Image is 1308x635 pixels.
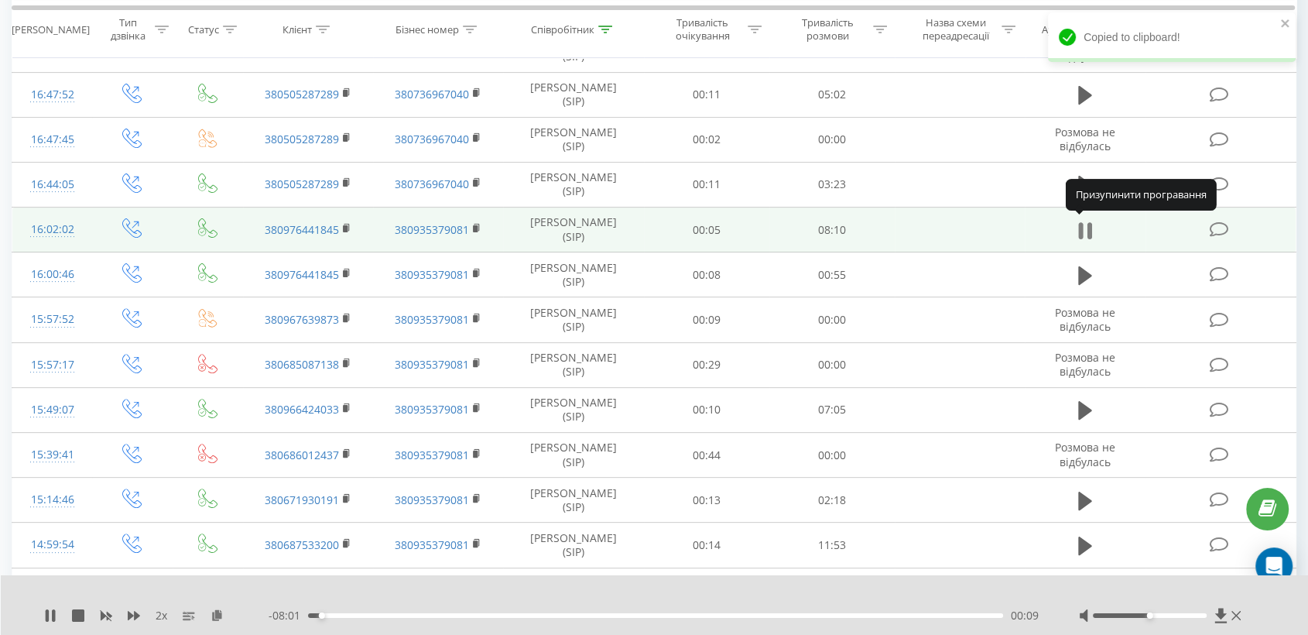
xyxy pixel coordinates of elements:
span: Розмова не відбулась [1055,125,1115,153]
td: 07:05 [769,387,895,432]
td: 00:00 [769,297,895,342]
div: 15:39:41 [28,440,77,470]
div: 16:00:46 [28,259,77,290]
td: 00:08 [644,252,769,297]
td: 00:44 [644,433,769,478]
div: Статус [188,22,219,36]
div: 14:59:54 [28,530,77,560]
td: 00:00 [769,433,895,478]
a: 380935379081 [395,537,469,552]
td: [PERSON_NAME] (SIP) [503,208,643,252]
td: 05:02 [769,72,895,117]
a: 380935379081 [395,402,469,417]
td: [PERSON_NAME] (SIP) [503,297,643,342]
div: Бізнес номер [395,22,459,36]
td: 00:00 [769,568,895,613]
a: 380935379081 [395,312,469,327]
td: 00:00 [769,342,895,387]
div: Співробітник [531,22,594,36]
div: 16:44:05 [28,170,77,200]
div: Accessibility label [319,613,325,619]
td: [PERSON_NAME] (SIP) [503,252,643,297]
td: [PERSON_NAME] (SIP) [503,117,643,162]
a: 380736967040 [395,132,469,146]
div: 15:57:52 [28,304,77,335]
div: Accessibility label [1146,613,1152,619]
td: 00:00 [769,117,895,162]
a: 380966424033 [265,402,339,417]
a: 380976441845 [265,267,339,282]
td: 00:14 [644,523,769,568]
a: 380736967040 [395,177,469,191]
td: [PERSON_NAME] (SIP) [503,478,643,523]
td: 08:10 [769,208,895,252]
a: 380935379081 [395,493,469,507]
a: 380935379081 [395,222,469,237]
td: 00:02 [644,117,769,162]
td: 03:23 [769,162,895,207]
a: 380687533200 [265,537,339,552]
td: 00:11 [644,72,769,117]
td: 11:53 [769,523,895,568]
span: Розмова не відбулась [1055,440,1115,469]
span: Розмова не відбулась [1055,305,1115,334]
div: Призупинити програвання [1066,179,1217,210]
a: 380685087138 [265,357,339,372]
td: [PERSON_NAME] (SIP) [503,523,643,568]
div: Open Intercom Messenger [1255,547,1293,585]
div: 16:02:02 [28,215,77,245]
a: 380935379081 [395,357,469,372]
span: - 08:01 [269,608,308,623]
td: 02:18 [769,478,895,523]
div: Copied to clipboard! [1048,12,1296,62]
a: 380505287289 [265,177,339,191]
td: [PERSON_NAME] (SIP) [503,342,643,387]
div: [PERSON_NAME] [12,22,90,36]
td: 00:13 [644,478,769,523]
span: Розмова не відбулась [1055,350,1115,379]
td: [PERSON_NAME] (SIP) [503,72,643,117]
span: 2 x [156,608,167,623]
td: 00:37 [644,568,769,613]
a: 380505287289 [265,87,339,101]
td: 00:11 [644,162,769,207]
td: [PERSON_NAME] (SIP) [503,568,643,613]
a: 380935379081 [395,267,469,282]
div: Тривалість очікування [661,16,744,43]
td: [PERSON_NAME] (SIP) [503,433,643,478]
a: 380671930191 [265,493,339,507]
div: Назва схеми переадресації [915,16,998,43]
a: 380935379081 [395,448,469,462]
td: [PERSON_NAME] (SIP) [503,162,643,207]
td: 00:29 [644,342,769,387]
div: Аудіозапис розмови [1042,22,1139,36]
td: 00:09 [644,297,769,342]
button: close [1280,17,1291,32]
div: 16:47:45 [28,125,77,155]
div: Тип дзвінка [106,16,151,43]
span: 00:09 [1011,608,1039,623]
div: 16:47:52 [28,80,77,110]
div: Тривалість розмови [786,16,869,43]
a: 380736967040 [395,87,469,101]
div: 15:57:17 [28,350,77,380]
div: 15:49:07 [28,395,77,425]
div: Клієнт [282,22,312,36]
td: 00:55 [769,252,895,297]
a: 380505287289 [265,132,339,146]
a: 380976441845 [265,222,339,237]
td: [PERSON_NAME] (SIP) [503,387,643,432]
div: 15:14:46 [28,485,77,515]
td: 00:05 [644,208,769,252]
a: 380967639873 [265,312,339,327]
a: 380686012437 [265,448,339,462]
td: 00:10 [644,387,769,432]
